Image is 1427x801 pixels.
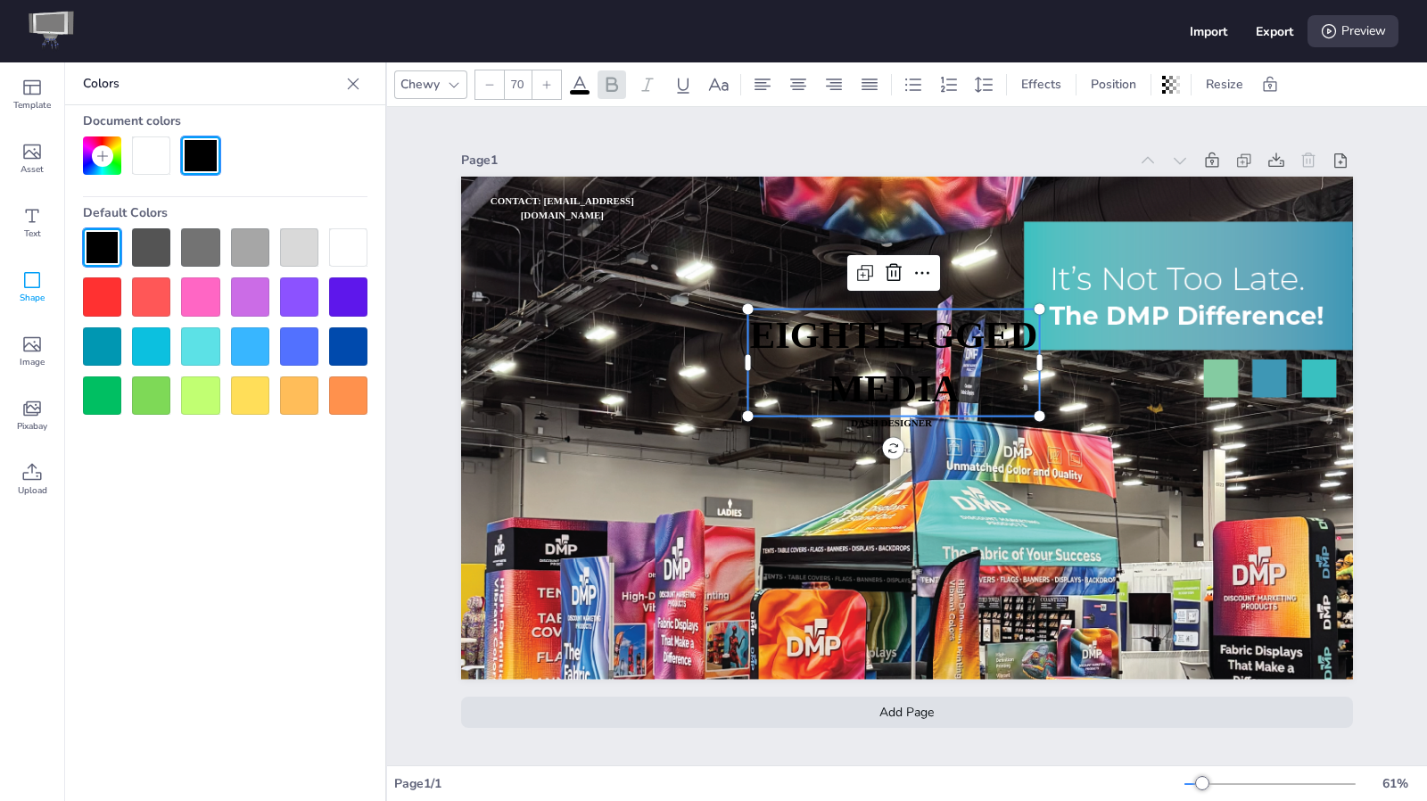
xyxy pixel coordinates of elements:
div: Export [1256,23,1293,40]
span: Upload [18,483,47,498]
div: Page 1 / 1 [394,775,1184,792]
img: logo-icon-sm.png [29,11,74,52]
span: Effects [1018,76,1065,93]
div: Import [1190,23,1227,40]
span: Asset [21,162,44,177]
strong: MEDIA [828,367,959,409]
div: Page 1 [461,152,1128,169]
span: Position [1087,76,1140,93]
div: 61 % [1373,775,1416,792]
div: Document colors [83,105,367,136]
strong: Dash Designer [851,417,932,427]
span: Shape [20,291,45,305]
span: Template [13,98,51,112]
div: Default Colors [83,197,367,228]
strong: EIGHTLEGGED [750,314,1038,356]
div: Add Page [461,697,1353,728]
span: Resize [1202,76,1247,93]
div: Preview [1307,15,1398,47]
span: Pixabay [17,419,47,434]
div: Chewy [397,72,443,96]
p: Colors [83,62,339,105]
span: CONTACT: [EMAIL_ADDRESS][DOMAIN_NAME] [491,195,634,220]
span: Image [20,355,45,369]
span: Text [24,227,41,241]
